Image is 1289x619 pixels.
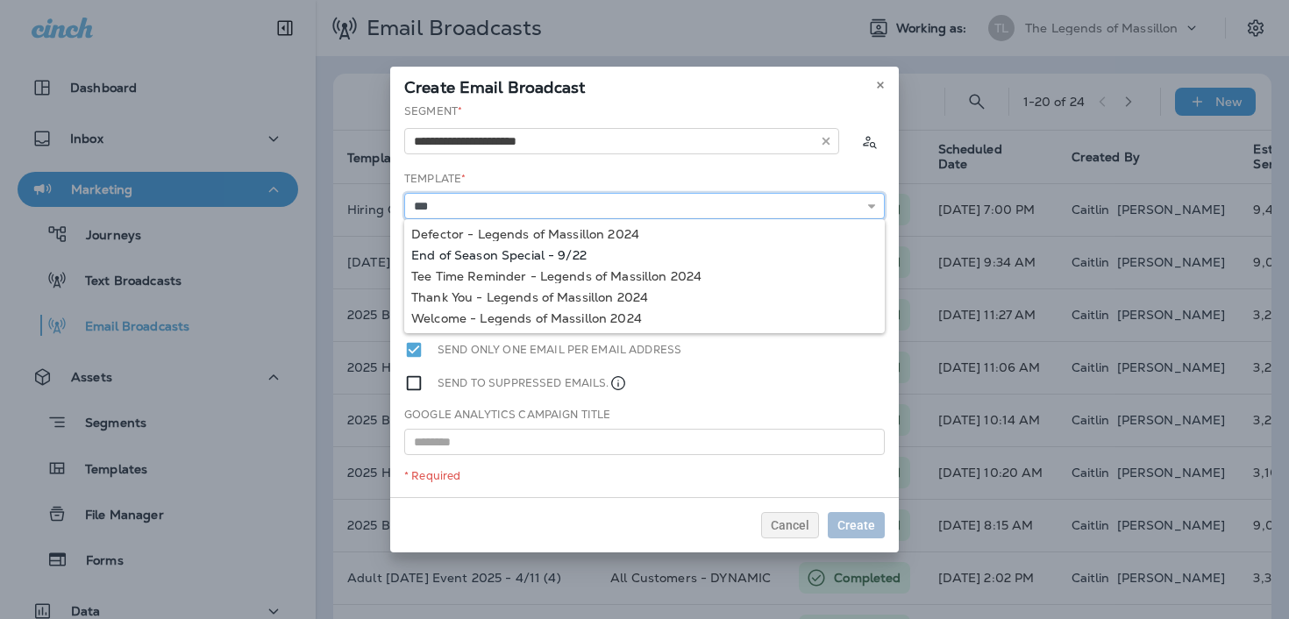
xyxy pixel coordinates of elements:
label: Segment [404,104,462,118]
button: Create [828,512,885,538]
div: * Required [404,469,885,483]
div: End of Season Special - 9/22 [411,248,878,262]
div: Tee Time Reminder - Legends of Massillon 2024 [411,269,878,283]
span: Create [837,519,875,531]
label: Google Analytics Campaign Title [404,408,610,422]
div: Welcome - Legends of Massillon 2024 [411,311,878,325]
div: Create Email Broadcast [390,67,899,103]
button: Cancel [761,512,819,538]
label: Send only one email per email address [438,340,681,359]
label: Send to suppressed emails. [438,374,627,393]
label: Template [404,172,466,186]
div: Thank You - Legends of Massillon 2024 [411,290,878,304]
button: Calculate the estimated number of emails to be sent based on selected segment. (This could take a... [853,125,885,157]
span: Cancel [771,519,809,531]
div: Defector - Legends of Massillon 2024 [411,227,878,241]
